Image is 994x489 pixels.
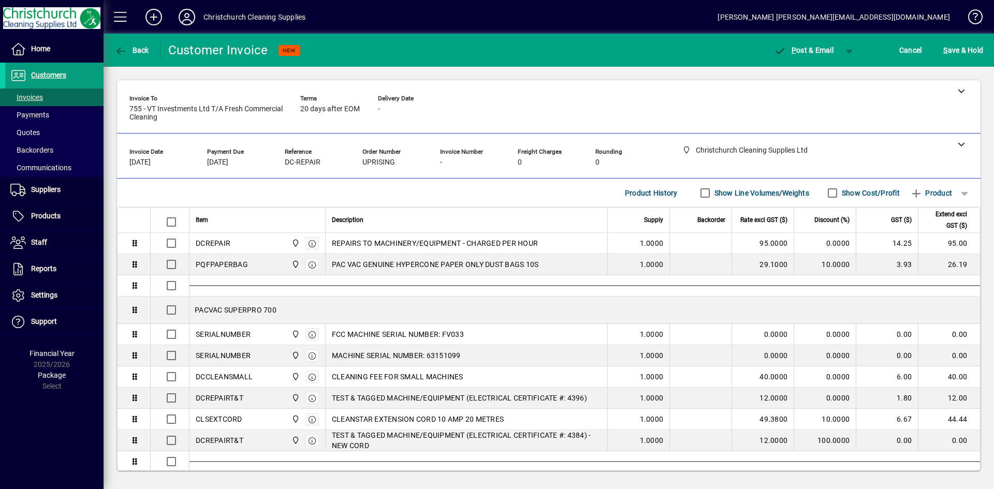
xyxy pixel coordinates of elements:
span: 755 - VT Investments Ltd T/A Fresh Commercial Cleaning [129,105,285,122]
span: Financial Year [30,349,75,358]
td: 6.67 [856,409,918,430]
span: Cancel [899,42,922,58]
span: Description [332,214,363,226]
td: 10.0000 [794,409,856,430]
div: SERIALNUMBER [196,329,251,339]
span: Package [38,371,66,379]
span: - [378,105,380,113]
span: Communications [10,164,71,172]
button: Cancel [897,41,925,60]
td: 100.0000 [794,430,856,451]
a: Settings [5,283,104,308]
div: 49.3800 [738,414,787,424]
span: Christchurch Cleaning Supplies Ltd [289,413,301,425]
span: CLEANING FEE FOR SMALL MACHINES [332,372,463,382]
span: Christchurch Cleaning Supplies Ltd [289,259,301,270]
span: Christchurch Cleaning Supplies Ltd [289,435,301,446]
span: Products [31,212,61,220]
span: Item [196,214,208,226]
td: 0.00 [918,345,980,366]
div: PQFPAPERBAG [196,259,248,270]
a: Suppliers [5,177,104,203]
a: Knowledge Base [960,2,981,36]
div: DCREPAIRT&T [196,393,243,403]
a: Support [5,309,104,335]
span: TEST & TAGGED MACHINE/EQUIPMENT (ELECTRICAL CERTIFICATE #: 4396) [332,393,587,403]
td: 6.00 [856,366,918,388]
a: Invoices [5,88,104,106]
app-page-header-button: Back [104,41,160,60]
span: MACHINE SERIAL NUMBER: 63151099 [332,350,461,361]
span: ost & Email [773,46,834,54]
td: 0.00 [856,324,918,345]
span: S [943,46,947,54]
label: Show Line Volumes/Weights [712,188,809,198]
span: REPAIRS TO MACHINERY/EQUIPMENT - CHARGED PER HOUR [332,238,538,248]
span: Product [910,185,952,201]
td: 12.00 [918,388,980,409]
div: 12.0000 [738,393,787,403]
span: TEST & TAGGED MACHINE/EQUIPMENT (ELECTRICAL CERTIFICATE #: 4384) - NEW CORD [332,430,601,451]
td: 0.0000 [794,345,856,366]
span: [DATE] [207,158,228,167]
td: 1.80 [856,388,918,409]
span: [DATE] [129,158,151,167]
span: 1.0000 [640,435,664,446]
span: 1.0000 [640,238,664,248]
td: 95.00 [918,233,980,254]
div: Customer Invoice [168,42,268,58]
span: Support [31,317,57,325]
td: 10.0000 [794,254,856,275]
span: P [792,46,796,54]
div: 95.0000 [738,238,787,248]
td: 14.25 [856,233,918,254]
span: Backorders [10,146,53,154]
a: Backorders [5,141,104,159]
span: 0 [595,158,600,167]
span: 1.0000 [640,259,664,270]
a: Reports [5,256,104,282]
a: Payments [5,106,104,124]
span: 1.0000 [640,350,664,361]
div: SERIALNUMBER [196,350,251,361]
a: Products [5,203,104,229]
span: 0 [518,158,522,167]
a: Communications [5,159,104,176]
div: 29.1000 [738,259,787,270]
a: Staff [5,230,104,256]
button: Add [137,8,170,26]
span: Suppliers [31,185,61,194]
button: Profile [170,8,203,26]
div: [PERSON_NAME] [PERSON_NAME][EMAIL_ADDRESS][DOMAIN_NAME] [718,9,950,25]
span: Product History [625,185,678,201]
span: 20 days after EOM [300,105,360,113]
span: UPRISING [362,158,395,167]
button: Save & Hold [941,41,986,60]
div: DCCLEANSMALL [196,372,253,382]
div: 0.0000 [738,350,787,361]
span: Quotes [10,128,40,137]
span: 1.0000 [640,329,664,339]
span: ave & Hold [943,42,983,58]
div: DCREPAIRT&T [196,435,243,446]
span: Christchurch Cleaning Supplies Ltd [289,371,301,382]
span: Backorder [697,214,725,226]
span: GST ($) [891,214,912,226]
td: 44.44 [918,409,980,430]
td: 0.0000 [794,388,856,409]
span: Back [114,46,149,54]
td: 0.00 [856,430,918,451]
span: Customers [31,71,66,79]
span: PAC VAC GENUINE HYPERCONE PAPER ONLY DUST BAGS 10S [332,259,539,270]
div: DCREPAIR [196,238,230,248]
span: FCC MACHINE SERIAL NUMBER: FV033 [332,329,464,339]
td: 0.00 [918,430,980,451]
span: Discount (%) [814,214,850,226]
span: CLEANSTAR EXTENSION CORD 10 AMP 20 METRES [332,414,504,424]
span: Staff [31,238,47,246]
td: 26.19 [918,254,980,275]
span: Rate excl GST ($) [740,214,787,226]
span: Christchurch Cleaning Supplies Ltd [289,238,301,249]
div: PACVAC SUPERPRO 700 [189,297,980,323]
td: 0.0000 [794,366,856,388]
